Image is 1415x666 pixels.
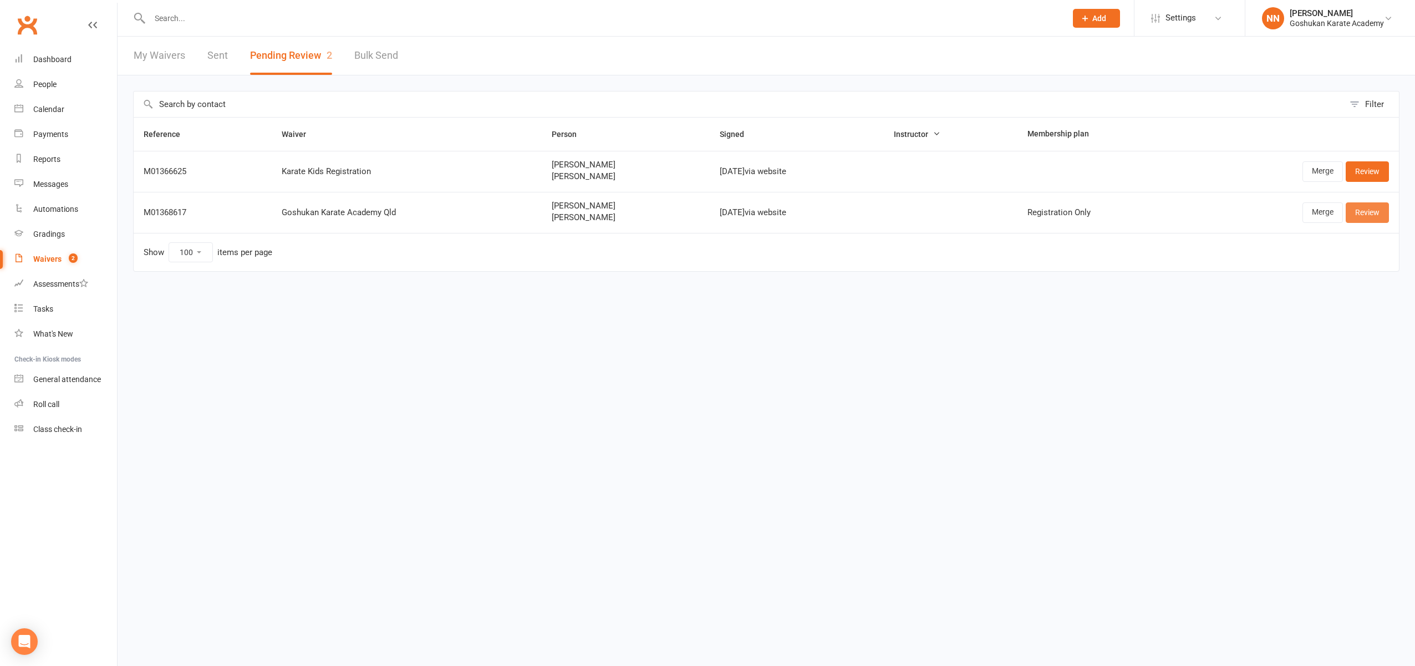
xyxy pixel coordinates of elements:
[14,367,117,392] a: General attendance kiosk mode
[720,167,874,176] div: [DATE] via website
[14,147,117,172] a: Reports
[552,172,700,181] span: [PERSON_NAME]
[33,279,88,288] div: Assessments
[282,130,318,139] span: Waiver
[282,128,318,141] button: Waiver
[14,222,117,247] a: Gradings
[146,11,1058,26] input: Search...
[894,130,940,139] span: Instructor
[33,130,68,139] div: Payments
[894,128,940,141] button: Instructor
[33,205,78,213] div: Automations
[1165,6,1196,30] span: Settings
[552,130,589,139] span: Person
[11,628,38,655] div: Open Intercom Messenger
[552,213,700,222] span: [PERSON_NAME]
[14,97,117,122] a: Calendar
[1092,14,1106,23] span: Add
[14,122,117,147] a: Payments
[1346,161,1389,181] a: Review
[134,37,185,75] a: My Waivers
[1346,202,1389,222] a: Review
[1017,118,1185,151] th: Membership plan
[134,91,1344,117] input: Search by contact
[720,128,756,141] button: Signed
[720,208,874,217] div: [DATE] via website
[14,417,117,442] a: Class kiosk mode
[14,297,117,322] a: Tasks
[144,128,192,141] button: Reference
[354,37,398,75] a: Bulk Send
[14,247,117,272] a: Waivers 2
[552,160,700,170] span: [PERSON_NAME]
[1027,208,1175,217] div: Registration Only
[33,105,64,114] div: Calendar
[14,172,117,197] a: Messages
[33,180,68,189] div: Messages
[33,329,73,338] div: What's New
[14,322,117,347] a: What's New
[1302,202,1343,222] a: Merge
[33,400,59,409] div: Roll call
[14,72,117,97] a: People
[1302,161,1343,181] a: Merge
[144,242,272,262] div: Show
[144,167,262,176] div: M01366625
[1365,98,1384,111] div: Filter
[1290,18,1384,28] div: Goshukan Karate Academy
[33,80,57,89] div: People
[552,201,700,211] span: [PERSON_NAME]
[282,208,532,217] div: Goshukan Karate Academy Qld
[207,37,228,75] a: Sent
[33,230,65,238] div: Gradings
[250,37,332,75] button: Pending Review2
[33,304,53,313] div: Tasks
[1344,91,1399,117] button: Filter
[1073,9,1120,28] button: Add
[33,425,82,434] div: Class check-in
[14,392,117,417] a: Roll call
[1262,7,1284,29] div: NN
[33,55,72,64] div: Dashboard
[33,255,62,263] div: Waivers
[33,375,101,384] div: General attendance
[1290,8,1384,18] div: [PERSON_NAME]
[14,47,117,72] a: Dashboard
[720,130,756,139] span: Signed
[144,130,192,139] span: Reference
[144,208,262,217] div: M01368617
[552,128,589,141] button: Person
[14,272,117,297] a: Assessments
[217,248,272,257] div: items per page
[33,155,60,164] div: Reports
[282,167,532,176] div: Karate Kids Registration
[14,197,117,222] a: Automations
[13,11,41,39] a: Clubworx
[69,253,78,263] span: 2
[327,49,332,61] span: 2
